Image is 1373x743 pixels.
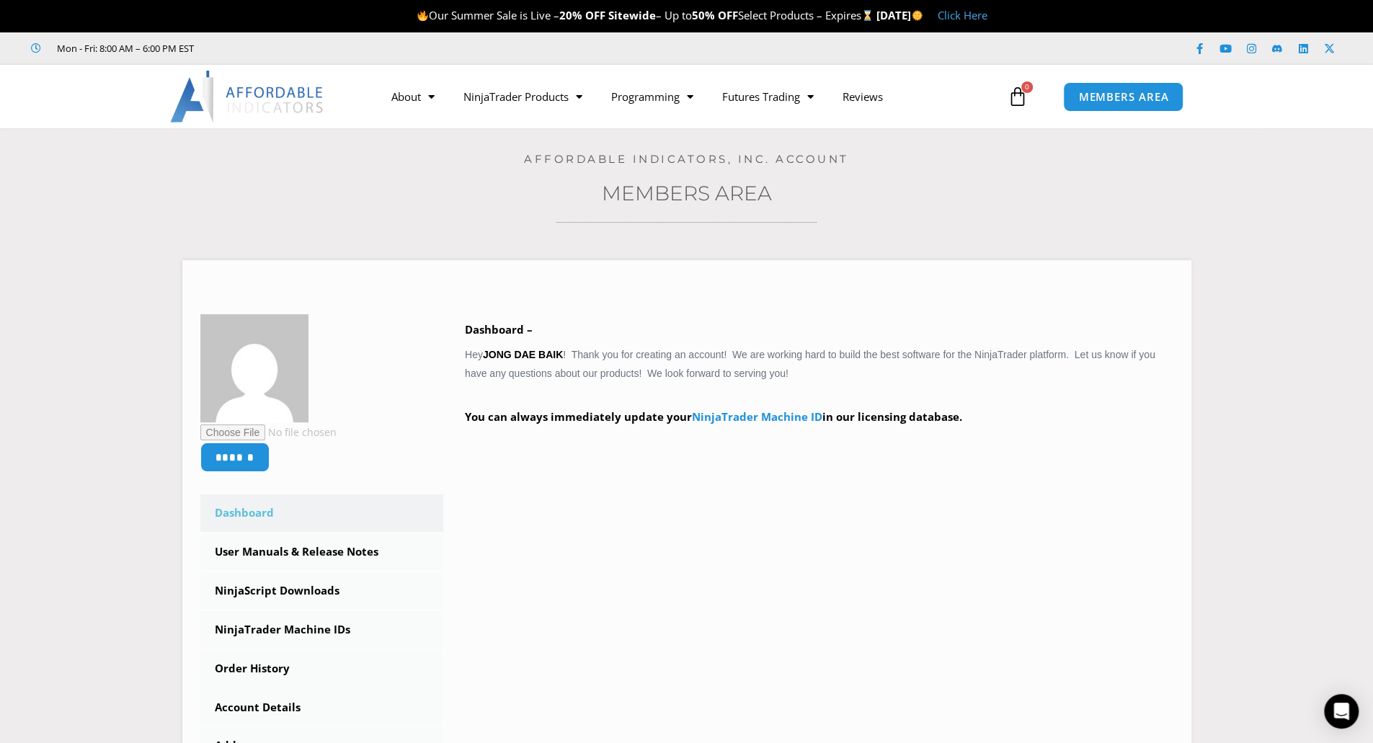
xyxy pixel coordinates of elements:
[524,152,849,166] a: Affordable Indicators, Inc. Account
[692,8,738,22] strong: 50% OFF
[1324,694,1359,729] div: Open Intercom Messenger
[465,409,962,424] strong: You can always immediately update your in our licensing database.
[986,76,1049,117] a: 0
[465,322,533,337] b: Dashboard –
[862,10,873,21] img: ⌛
[597,80,708,113] a: Programming
[602,181,772,205] a: Members Area
[483,349,563,360] strong: JONG DAE BAIK
[200,611,444,649] a: NinjaTrader Machine IDs
[200,494,444,532] a: Dashboard
[200,689,444,726] a: Account Details
[214,41,430,55] iframe: Customer reviews powered by Trustpilot
[449,80,597,113] a: NinjaTrader Products
[708,80,828,113] a: Futures Trading
[876,8,923,22] strong: [DATE]
[912,10,923,21] img: 🌞
[377,80,449,113] a: About
[938,8,987,22] a: Click Here
[377,80,1004,113] nav: Menu
[1021,81,1033,93] span: 0
[828,80,897,113] a: Reviews
[1078,92,1168,102] span: MEMBERS AREA
[608,8,656,22] strong: Sitewide
[200,650,444,688] a: Order History
[200,314,308,422] img: 65694805c57d8fe82759aa816e1e5df1033fd8c1256a7885dd2401105fe2fce4
[417,8,876,22] span: Our Summer Sale is Live – – Up to Select Products – Expires
[200,572,444,610] a: NinjaScript Downloads
[559,8,605,22] strong: 20% OFF
[1063,82,1183,112] a: MEMBERS AREA
[692,409,822,424] a: NinjaTrader Machine ID
[417,10,428,21] img: 🔥
[465,320,1173,448] div: Hey ! Thank you for creating an account! We are working hard to build the best software for the N...
[200,533,444,571] a: User Manuals & Release Notes
[53,40,194,57] span: Mon - Fri: 8:00 AM – 6:00 PM EST
[170,71,325,123] img: LogoAI | Affordable Indicators – NinjaTrader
